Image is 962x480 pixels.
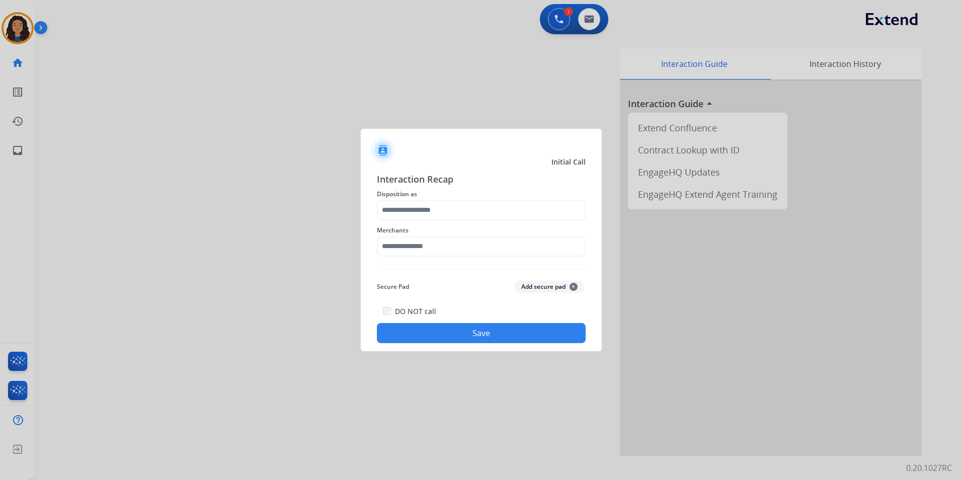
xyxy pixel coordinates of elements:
[570,283,578,291] span: +
[377,224,586,236] span: Merchants
[551,157,586,167] span: Initial Call
[377,172,586,188] span: Interaction Recap
[906,462,952,474] p: 0.20.1027RC
[395,306,436,316] label: DO NOT call
[377,323,586,343] button: Save
[515,281,584,293] button: Add secure pad+
[377,281,409,293] span: Secure Pad
[371,138,395,163] img: contactIcon
[377,188,586,200] span: Disposition as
